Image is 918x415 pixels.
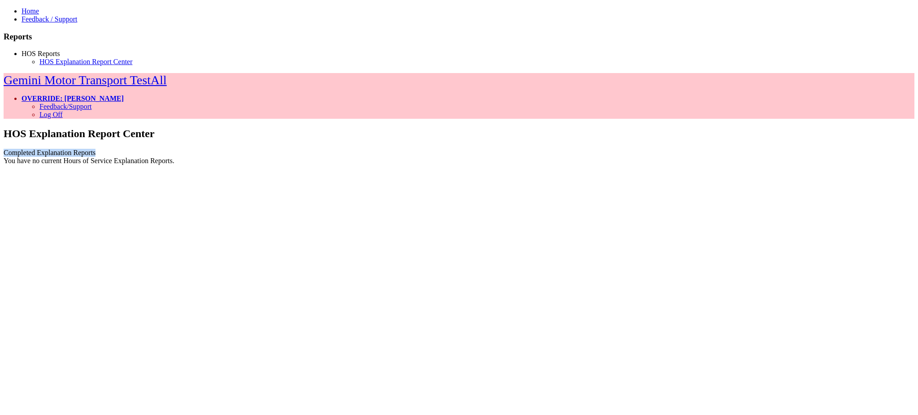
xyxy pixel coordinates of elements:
a: Home [22,7,39,15]
a: Gemini Motor Transport TestAll [4,73,167,87]
a: Log Off [39,111,63,118]
a: HOS Explanation Report Center [39,58,133,65]
div: You have no current Hours of Service Explanation Reports. [4,157,914,165]
a: Feedback/Support [39,103,91,110]
h2: HOS Explanation Report Center [4,128,914,140]
h3: Reports [4,32,914,42]
a: OVERRIDE: [PERSON_NAME] [22,95,124,102]
a: HOS Reports [22,50,60,57]
div: Completed Explanation Reports [4,149,914,157]
a: Feedback / Support [22,15,77,23]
